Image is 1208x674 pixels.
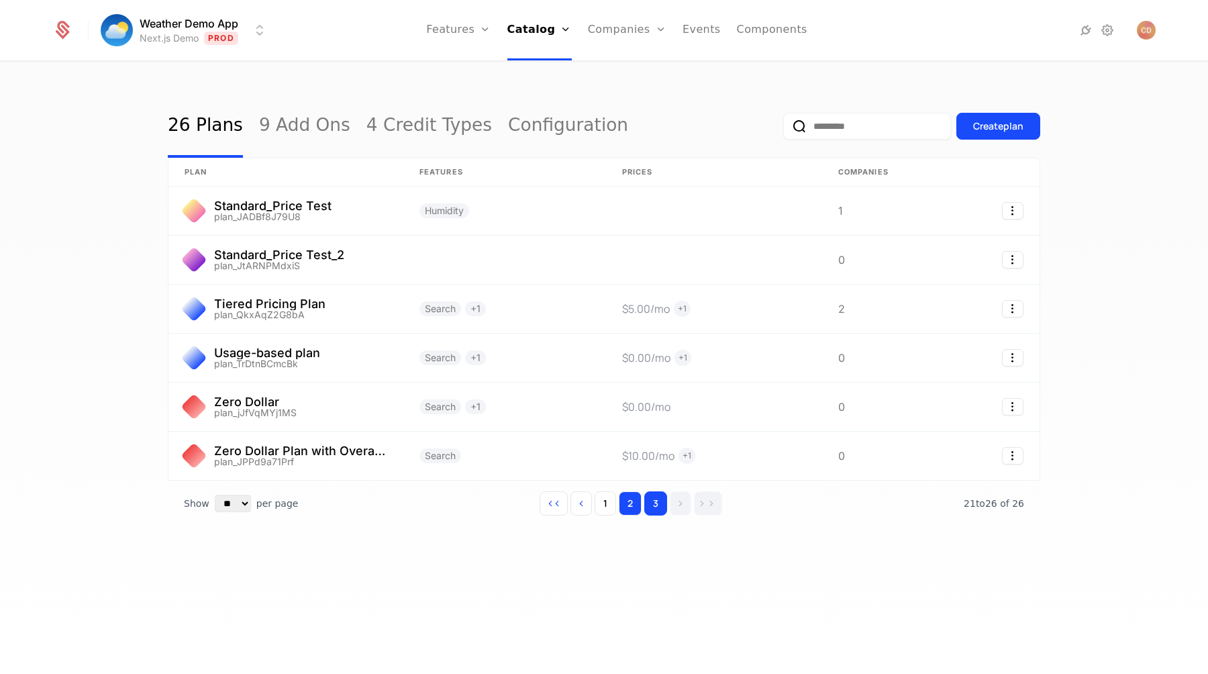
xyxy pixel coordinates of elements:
[168,481,1040,526] div: Table pagination
[1137,21,1156,40] img: Cole Demo
[140,15,238,32] span: Weather Demo App
[956,113,1040,140] button: Createplan
[168,95,243,158] a: 26 Plans
[964,498,1024,509] span: 26
[973,119,1023,133] div: Create plan
[595,491,616,516] button: Go to page 1
[256,497,299,510] span: per page
[540,491,568,516] button: Go to first page
[570,491,592,516] button: Go to previous page
[540,491,722,516] div: Page navigation
[168,158,403,187] th: plan
[644,491,667,516] button: Go to page 3
[184,497,209,510] span: Show
[670,491,691,516] button: Go to next page
[366,95,492,158] a: 4 Credit Types
[1078,22,1094,38] a: Integrations
[606,158,822,187] th: Prices
[1002,251,1023,269] button: Select action
[215,495,251,512] select: Select page size
[694,491,722,516] button: Go to last page
[1002,202,1023,220] button: Select action
[105,15,268,45] button: Select environment
[1002,300,1023,318] button: Select action
[1099,22,1115,38] a: Settings
[403,158,606,187] th: Features
[508,95,628,158] a: Configuration
[619,491,642,516] button: Go to page 2
[1137,21,1156,40] button: Open user button
[101,14,133,46] img: Weather Demo App
[259,95,350,158] a: 9 Add Ons
[822,158,929,187] th: Companies
[140,32,199,45] div: Next.js Demo
[1002,349,1023,367] button: Select action
[1002,447,1023,465] button: Select action
[1002,398,1023,416] button: Select action
[204,32,238,45] span: Prod
[964,498,1012,509] span: 21 to 26 of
